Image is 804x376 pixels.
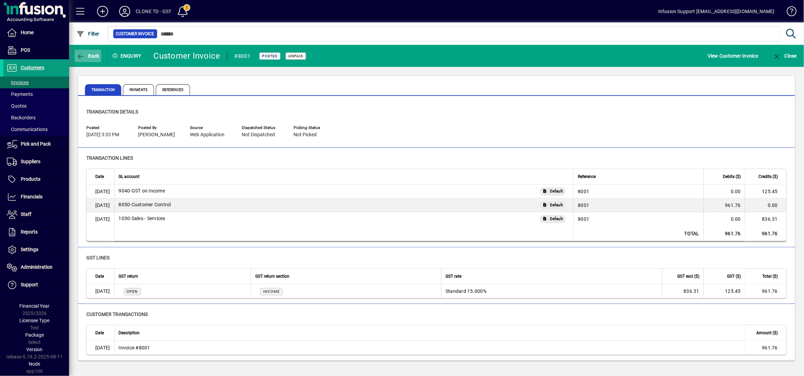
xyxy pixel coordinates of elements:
[3,100,69,112] a: Quotes
[27,347,43,352] span: Version
[86,132,119,138] span: [DATE] 3:33 PM
[3,24,69,41] a: Home
[21,141,51,147] span: Pick and Pack
[294,126,335,130] span: Picking Status
[745,341,786,355] td: 961.76
[773,53,797,59] span: Close
[762,273,778,280] span: Total ($)
[95,329,104,337] span: Date
[573,185,703,198] td: 8001
[255,273,289,280] span: GST return section
[190,132,224,138] span: Web Application
[745,212,786,226] td: 836.31
[87,212,114,226] td: [DATE]
[29,361,40,367] span: Node
[119,173,140,180] span: GL account
[25,332,44,338] span: Package
[765,50,804,62] app-page-header-button: Close enquiry
[3,112,69,123] a: Backorders
[446,273,461,280] span: GST rate
[708,50,758,61] span: View Customer Invoice
[3,88,69,100] a: Payments
[550,216,563,222] span: Default
[127,289,138,294] span: Open
[573,212,703,226] td: 8001
[703,284,745,298] td: 125.45
[723,173,741,180] span: Debits ($)
[745,185,786,198] td: 125.45
[21,30,33,35] span: Home
[7,103,27,109] span: Quotes
[550,188,563,195] span: Default
[3,241,69,258] a: Settings
[116,30,154,37] span: Customer Invoice
[662,284,703,298] td: 836.31
[7,115,36,120] span: Backorders
[263,289,280,294] span: INCOME
[86,311,148,317] span: customer transactions
[706,50,760,62] button: View Customer Invoice
[242,126,283,130] span: Dispatched Status
[86,155,133,161] span: Transaction lines
[136,6,171,17] div: CLONE TD - GST
[677,273,699,280] span: GST excl ($)
[69,50,107,62] app-page-header-button: Back
[782,1,795,24] a: Knowledge Base
[288,54,303,58] span: Unpaid
[87,284,114,298] td: [DATE]
[758,173,778,180] span: Credits ($)
[95,273,104,280] span: Date
[86,255,109,260] span: GST lines
[21,176,40,182] span: Products
[190,126,231,130] span: Source
[550,202,563,209] span: Default
[703,212,745,226] td: 0.00
[156,84,190,95] span: References
[3,42,69,59] a: POS
[119,215,165,222] span: Sales - Services
[703,185,745,198] td: 0.00
[138,126,180,130] span: Posted by
[21,47,30,53] span: POS
[745,226,786,241] td: 961.76
[3,259,69,276] a: Administration
[76,53,99,59] span: Back
[3,153,69,170] a: Suppliers
[20,318,50,323] span: Licensee Type
[92,5,114,18] button: Add
[745,198,786,212] td: 0.00
[21,247,38,252] span: Settings
[154,50,220,61] div: Customer Invoice
[7,80,29,85] span: Invoices
[21,65,44,70] span: Customers
[76,31,99,37] span: Filter
[86,126,128,130] span: Posted
[21,211,31,217] span: Staff
[119,273,138,280] span: GST return
[75,28,101,40] button: Filter
[658,6,775,17] div: Infusion Support [EMAIL_ADDRESS][DOMAIN_NAME]
[87,341,114,355] td: [DATE]
[21,159,40,164] span: Suppliers
[703,226,745,241] td: 961.76
[745,284,786,298] td: 961.76
[87,185,114,198] td: [DATE]
[573,226,703,241] td: Total
[3,77,69,88] a: Invoices
[20,303,50,309] span: Financial Year
[87,198,114,212] td: [DATE]
[119,187,165,194] span: GST on Income
[441,284,662,298] td: Standard 15.000%
[21,282,38,287] span: Support
[3,206,69,223] a: Staff
[727,273,741,280] span: GST ($)
[3,276,69,294] a: Support
[771,50,798,62] button: Close
[573,198,703,212] td: 8001
[3,123,69,135] a: Communications
[86,109,138,115] span: Transaction details
[7,127,48,132] span: Communications
[119,329,140,337] span: Description
[114,5,136,18] button: Profile
[114,341,745,355] td: Invoice #8001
